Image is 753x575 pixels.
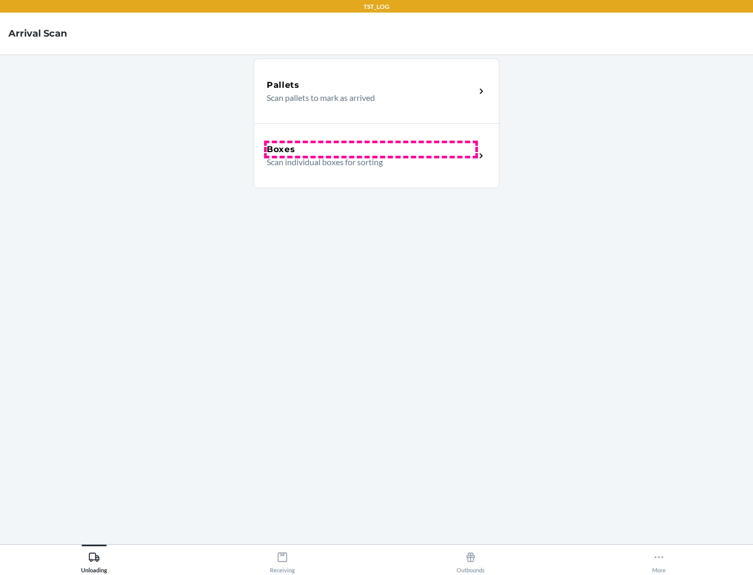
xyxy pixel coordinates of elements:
[457,547,485,573] div: Outbounds
[81,547,107,573] div: Unloading
[254,123,499,188] a: BoxesScan individual boxes for sorting
[652,547,666,573] div: More
[363,2,390,11] p: TST_LOG
[565,545,753,573] button: More
[267,91,467,104] p: Scan pallets to mark as arrived
[188,545,376,573] button: Receiving
[254,59,499,123] a: PalletsScan pallets to mark as arrived
[8,27,67,40] h4: Arrival Scan
[376,545,565,573] button: Outbounds
[267,79,300,91] h5: Pallets
[267,143,295,156] h5: Boxes
[267,156,467,168] p: Scan individual boxes for sorting
[270,547,295,573] div: Receiving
